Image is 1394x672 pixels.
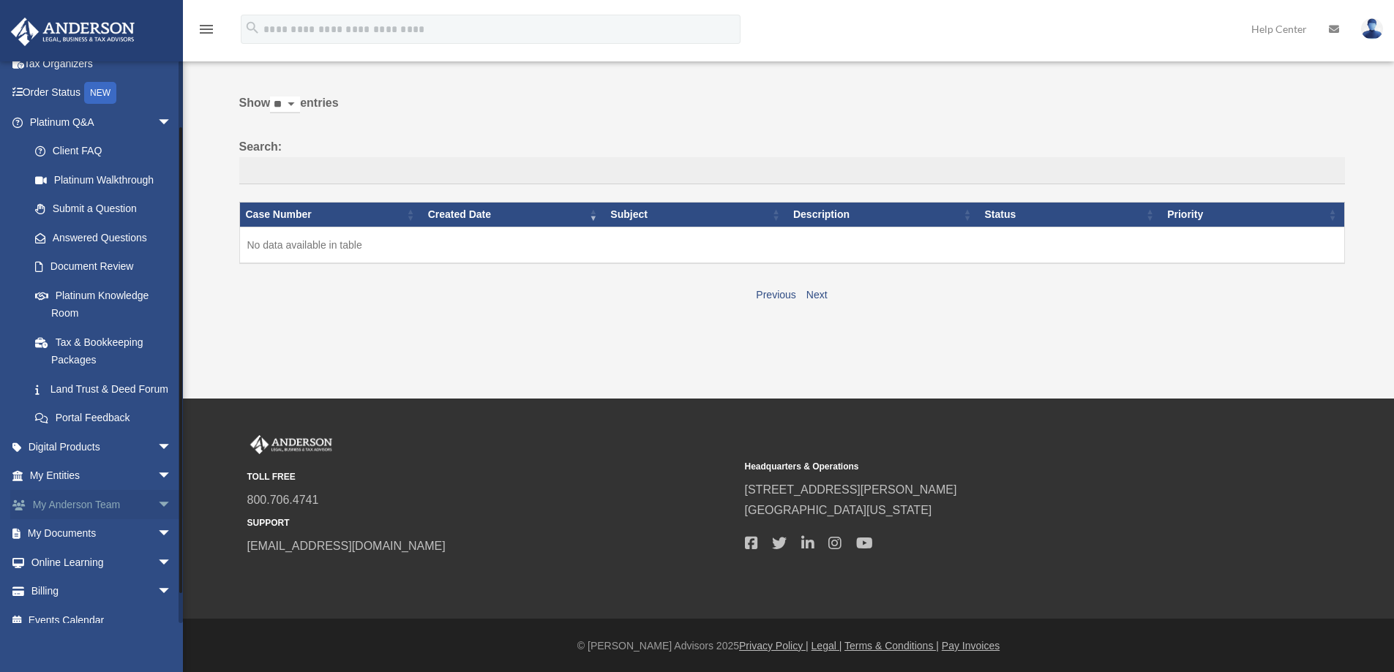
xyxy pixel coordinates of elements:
span: arrow_drop_down [157,577,187,607]
span: arrow_drop_down [157,519,187,549]
a: Answered Questions [20,223,179,252]
a: Online Learningarrow_drop_down [10,548,194,577]
a: Terms & Conditions | [844,640,939,652]
input: Search: [239,157,1345,185]
a: [EMAIL_ADDRESS][DOMAIN_NAME] [247,540,446,552]
a: My Documentsarrow_drop_down [10,519,194,548]
a: Pay Invoices [942,640,1000,652]
a: Client FAQ [20,137,187,166]
a: Document Review [20,252,187,282]
a: Privacy Policy | [739,640,809,652]
a: Previous [756,289,795,301]
a: Submit a Question [20,195,187,224]
span: arrow_drop_down [157,107,187,137]
th: Subject: activate to sort column ascending [604,203,787,227]
a: Land Trust & Deed Forum [20,374,187,404]
i: menu [198,20,215,38]
a: [STREET_ADDRESS][PERSON_NAME] [745,483,957,496]
td: No data available in table [239,227,1344,263]
label: Search: [239,137,1345,185]
small: SUPPORT [247,516,735,531]
span: arrow_drop_down [157,490,187,520]
span: arrow_drop_down [157,461,187,491]
select: Showentries [270,97,300,113]
img: Anderson Advisors Platinum Portal [7,18,139,46]
i: search [244,20,261,36]
a: Digital Productsarrow_drop_down [10,432,194,461]
a: menu [198,26,215,38]
img: Anderson Advisors Platinum Portal [247,435,335,454]
a: My Entitiesarrow_drop_down [10,461,194,491]
span: arrow_drop_down [157,432,187,462]
div: NEW [84,82,116,104]
a: Portal Feedback [20,404,187,433]
a: [GEOGRAPHIC_DATA][US_STATE] [745,504,932,516]
a: Order StatusNEW [10,78,194,108]
a: Platinum Walkthrough [20,165,187,195]
a: Billingarrow_drop_down [10,577,194,606]
a: Next [806,289,828,301]
a: 800.706.4741 [247,494,319,506]
th: Description: activate to sort column ascending [787,203,979,227]
small: Headquarters & Operations [745,459,1232,475]
th: Status: activate to sort column ascending [979,203,1162,227]
a: Tax Organizers [10,49,194,78]
span: arrow_drop_down [157,548,187,578]
a: Platinum Q&Aarrow_drop_down [10,107,187,137]
a: Platinum Knowledge Room [20,281,187,328]
th: Created Date: activate to sort column ascending [422,203,605,227]
div: © [PERSON_NAME] Advisors 2025 [183,637,1394,655]
small: TOLL FREE [247,469,735,485]
th: Priority: activate to sort column ascending [1161,203,1344,227]
th: Case Number: activate to sort column ascending [239,203,422,227]
a: Events Calendar [10,605,194,635]
a: Legal | [812,640,842,652]
label: Show entries [239,93,1345,128]
a: Tax & Bookkeeping Packages [20,328,187,374]
img: User Pic [1361,18,1383,39]
a: My Anderson Teamarrow_drop_down [10,490,194,519]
